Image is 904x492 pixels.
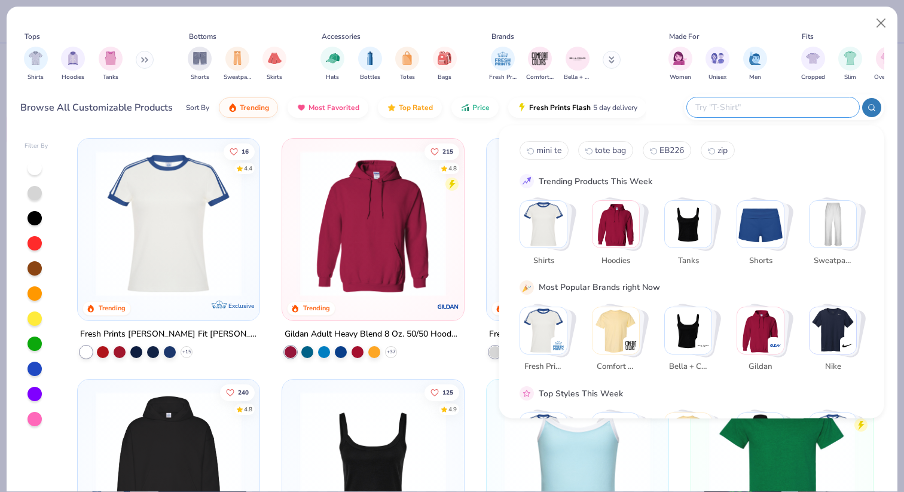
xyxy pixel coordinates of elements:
[294,151,452,297] img: 01756b78-01f6-4cc6-8d8a-3c30c1a0c8ac
[520,200,575,271] button: Stack Card Button Shirts
[29,51,42,65] img: Shirts Image
[25,31,40,42] div: Tops
[810,201,856,247] img: Sweatpants
[664,412,719,484] button: Stack Card Button Athleisure
[245,164,253,173] div: 4.4
[552,339,564,351] img: Fresh Prints
[262,47,286,82] div: filter for Skirts
[228,302,254,310] span: Exclusive
[99,47,123,82] button: filter button
[224,47,251,82] button: filter button
[664,200,719,271] button: Stack Card Button Tanks
[80,327,257,342] div: Fresh Prints [PERSON_NAME] Fit [PERSON_NAME] Shirt with Stripes
[810,307,856,353] img: Nike
[844,51,857,65] img: Slim Image
[813,361,852,373] span: Nike
[438,73,451,82] span: Bags
[433,47,457,82] div: filter for Bags
[491,31,514,42] div: Brands
[387,103,396,112] img: TopRated.gif
[881,51,894,65] img: Oversized Image
[659,145,684,156] span: EB226
[520,307,567,353] img: Fresh Prints
[529,103,591,112] span: Fresh Prints Flash
[564,47,591,82] button: filter button
[668,361,707,373] span: Bella + Canvas
[526,47,554,82] div: filter for Comfort Colors
[193,51,207,65] img: Shorts Image
[28,73,44,82] span: Shirts
[378,97,442,118] button: Top Rated
[240,103,269,112] span: Trending
[524,361,563,373] span: Fresh Prints
[442,389,453,395] span: 125
[665,201,711,247] img: Tanks
[743,47,767,82] div: filter for Men
[593,307,639,353] img: Comfort Colors
[224,73,251,82] span: Sweatpants
[536,145,561,156] span: mini te
[320,47,344,82] button: filter button
[708,73,726,82] span: Unisex
[874,47,901,82] button: filter button
[489,73,517,82] span: Fresh Prints
[802,31,814,42] div: Fits
[749,51,762,65] img: Men Image
[706,47,729,82] button: filter button
[737,200,792,271] button: Stack Card Button Shorts
[285,327,462,342] div: Gildan Adult Heavy Blend 8 Oz. 50/50 Hooded Sweatshirt
[231,51,244,65] img: Sweatpants Image
[741,255,780,267] span: Shorts
[320,47,344,82] div: filter for Hats
[838,47,862,82] div: filter for Slim
[364,51,377,65] img: Bottles Image
[472,103,490,112] span: Price
[62,73,84,82] span: Hoodies
[520,141,569,160] button: mini te0
[526,73,554,82] span: Comfort Colors
[664,306,719,377] button: Stack Card Button Bella + Canvas
[717,145,728,156] span: zip
[438,51,451,65] img: Bags Image
[508,97,646,118] button: Fresh Prints Flash5 day delivery
[539,281,660,294] div: Most Popular Brands right Now
[743,47,767,82] button: filter button
[489,47,517,82] button: filter button
[186,102,209,113] div: Sort By
[326,73,339,82] span: Hats
[737,412,792,484] button: Stack Card Button Preppy
[697,339,709,351] img: Bella + Canvas
[358,47,382,82] div: filter for Bottles
[188,47,212,82] button: filter button
[424,384,459,401] button: Like
[436,295,460,319] img: Gildan logo
[595,145,626,156] span: tote bag
[262,47,286,82] button: filter button
[569,50,587,68] img: Bella + Canvas Image
[395,47,419,82] div: filter for Totes
[188,47,212,82] div: filter for Shorts
[564,73,591,82] span: Bella + Canvas
[104,51,117,65] img: Tanks Image
[539,175,652,187] div: Trending Products This Week
[737,307,784,353] img: Gildan
[711,51,725,65] img: Unisex Image
[224,143,255,160] button: Like
[20,100,173,115] div: Browse All Customizable Products
[360,73,380,82] span: Bottles
[706,47,729,82] div: filter for Unisex
[442,148,453,154] span: 215
[489,47,517,82] div: filter for Fresh Prints
[400,73,415,82] span: Totes
[668,255,707,267] span: Tanks
[494,50,512,68] img: Fresh Prints Image
[809,306,864,377] button: Stack Card Button Nike
[838,47,862,82] button: filter button
[25,142,48,151] div: Filter By
[593,101,637,115] span: 5 day delivery
[433,47,457,82] button: filter button
[520,201,567,247] img: Shirts
[448,405,457,414] div: 4.9
[452,151,610,297] img: a164e800-7022-4571-a324-30c76f641635
[737,306,792,377] button: Stack Card Button Gildan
